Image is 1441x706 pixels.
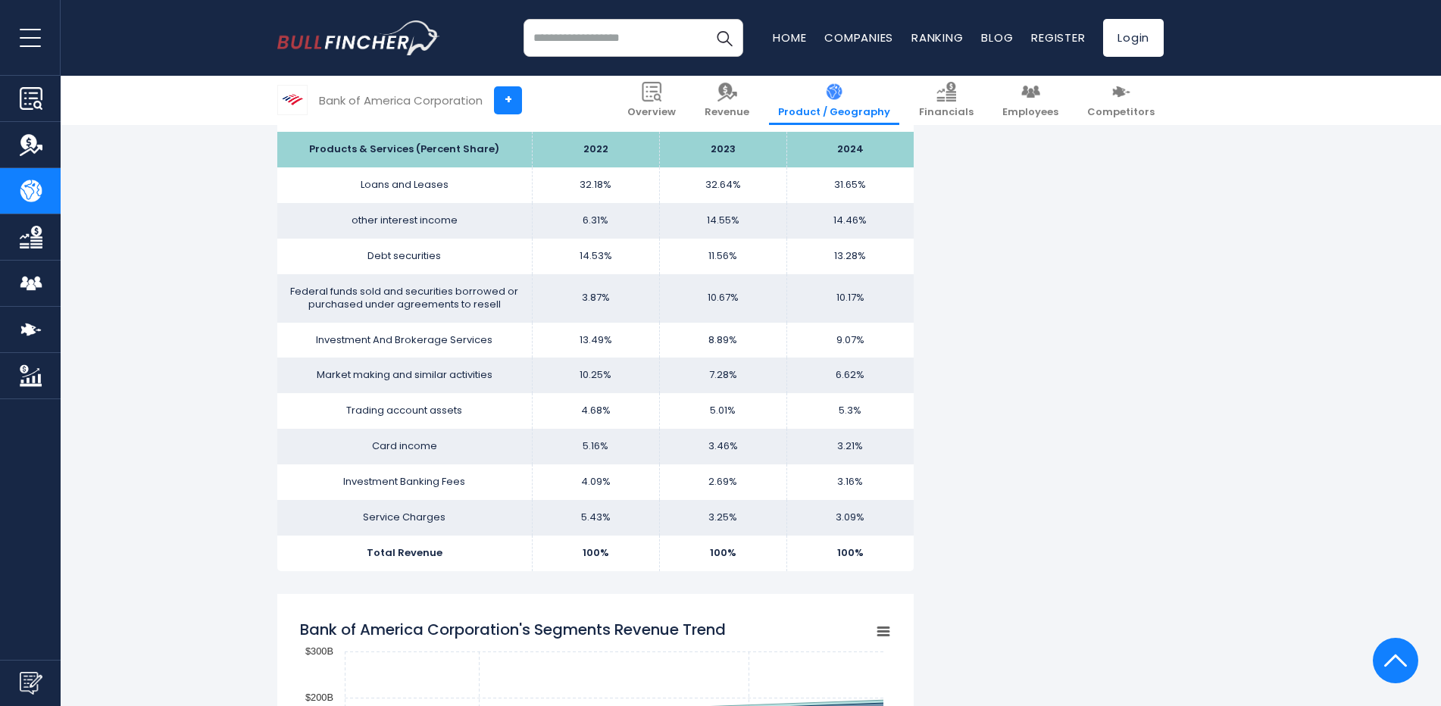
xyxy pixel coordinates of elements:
[532,239,659,274] td: 14.53%
[277,239,532,274] td: Debt securities
[532,429,659,464] td: 5.16%
[786,274,914,323] td: 10.17%
[769,76,899,125] a: Product / Geography
[786,203,914,239] td: 14.46%
[695,76,758,125] a: Revenue
[786,167,914,203] td: 31.65%
[277,274,532,323] td: Federal funds sold and securities borrowed or purchased under agreements to resell
[659,203,786,239] td: 14.55%
[532,323,659,358] td: 13.49%
[659,500,786,536] td: 3.25%
[911,30,963,45] a: Ranking
[778,106,890,119] span: Product / Geography
[277,358,532,393] td: Market making and similar activities
[659,464,786,500] td: 2.69%
[773,30,806,45] a: Home
[659,323,786,358] td: 8.89%
[981,30,1013,45] a: Blog
[786,500,914,536] td: 3.09%
[277,536,532,571] td: Total Revenue
[1002,106,1058,119] span: Employees
[705,19,743,57] button: Search
[659,536,786,571] td: 100%
[277,20,440,55] img: bullfincher logo
[277,132,532,167] th: Products & Services (Percent Share)
[494,86,522,114] a: +
[277,464,532,500] td: Investment Banking Fees
[659,167,786,203] td: 32.64%
[277,500,532,536] td: Service Charges
[532,536,659,571] td: 100%
[277,167,532,203] td: Loans and Leases
[532,358,659,393] td: 10.25%
[705,106,749,119] span: Revenue
[1103,19,1164,57] a: Login
[786,323,914,358] td: 9.07%
[659,132,786,167] th: 2023
[277,323,532,358] td: Investment And Brokerage Services
[786,464,914,500] td: 3.16%
[532,167,659,203] td: 32.18%
[659,393,786,429] td: 5.01%
[277,393,532,429] td: Trading account assets
[993,76,1067,125] a: Employees
[277,203,532,239] td: other interest income
[786,429,914,464] td: 3.21%
[278,86,307,114] img: BAC logo
[532,203,659,239] td: 6.31%
[532,464,659,500] td: 4.09%
[919,106,974,119] span: Financials
[786,239,914,274] td: 13.28%
[659,358,786,393] td: 7.28%
[786,132,914,167] th: 2024
[618,76,685,125] a: Overview
[532,500,659,536] td: 5.43%
[532,393,659,429] td: 4.68%
[305,692,333,703] text: $200B
[1087,106,1155,119] span: Competitors
[319,92,483,109] div: Bank of America Corporation
[305,645,333,657] text: $300B
[532,274,659,323] td: 3.87%
[1078,76,1164,125] a: Competitors
[532,132,659,167] th: 2022
[277,429,532,464] td: Card income
[277,20,440,55] a: Go to homepage
[627,106,676,119] span: Overview
[786,393,914,429] td: 5.3%
[824,30,893,45] a: Companies
[786,536,914,571] td: 100%
[1031,30,1085,45] a: Register
[659,429,786,464] td: 3.46%
[910,76,983,125] a: Financials
[659,274,786,323] td: 10.67%
[300,619,726,640] tspan: Bank of America Corporation's Segments Revenue Trend
[659,239,786,274] td: 11.56%
[786,358,914,393] td: 6.62%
